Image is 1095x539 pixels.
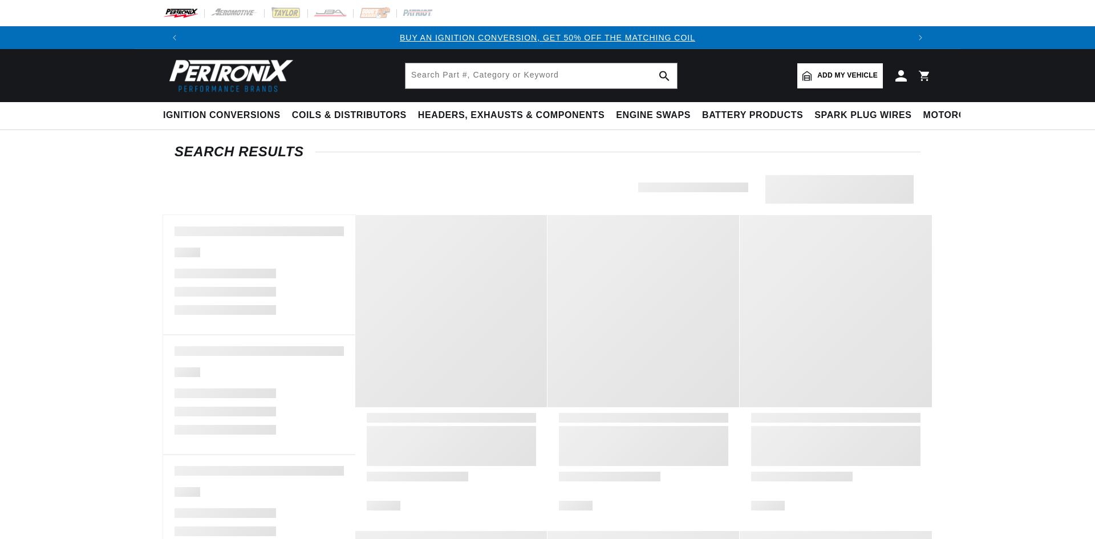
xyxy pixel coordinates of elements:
span: Ignition Conversions [163,110,281,121]
summary: Engine Swaps [610,102,696,129]
summary: Headers, Exhausts & Components [412,102,610,129]
div: Announcement [186,31,909,44]
span: Headers, Exhausts & Components [418,110,605,121]
summary: Coils & Distributors [286,102,412,129]
button: Translation missing: en.sections.announcements.next_announcement [909,26,932,49]
summary: Ignition Conversions [163,102,286,129]
div: SEARCH RESULTS [175,146,920,157]
span: Battery Products [702,110,803,121]
img: Pertronix [163,56,294,95]
a: BUY AN IGNITION CONVERSION, GET 50% OFF THE MATCHING COIL [400,33,695,42]
button: Translation missing: en.sections.announcements.previous_announcement [163,26,186,49]
slideshow-component: Translation missing: en.sections.announcements.announcement_bar [135,26,960,49]
span: Spark Plug Wires [814,110,911,121]
span: Coils & Distributors [292,110,407,121]
button: search button [652,63,677,88]
div: 1 of 3 [186,31,909,44]
span: Engine Swaps [616,110,691,121]
summary: Motorcycle [918,102,997,129]
span: Motorcycle [923,110,991,121]
summary: Battery Products [696,102,809,129]
summary: Spark Plug Wires [809,102,917,129]
a: Add my vehicle [797,63,883,88]
input: Search Part #, Category or Keyword [405,63,677,88]
span: Add my vehicle [817,70,878,81]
